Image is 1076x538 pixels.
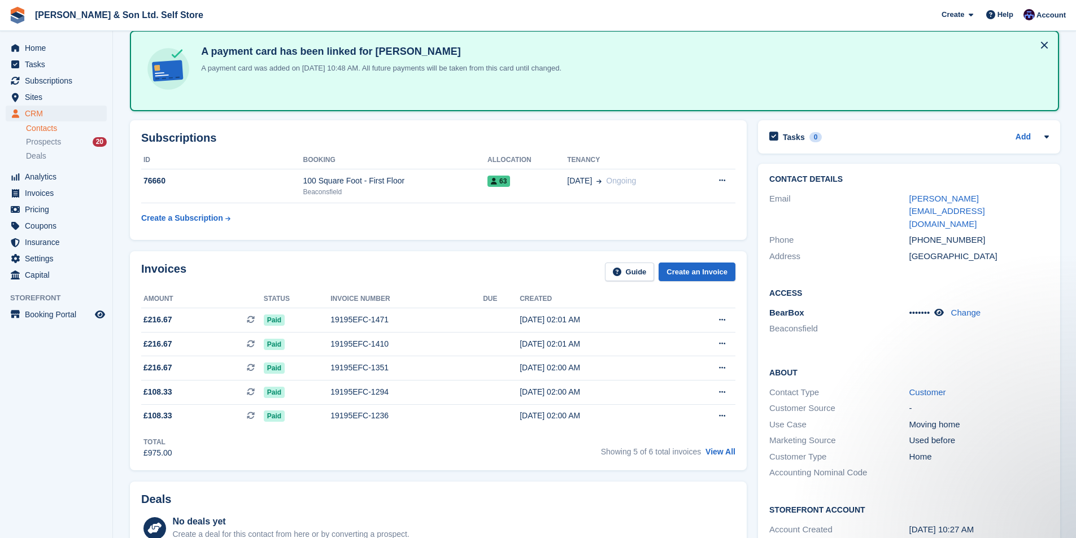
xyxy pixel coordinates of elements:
[303,151,487,169] th: Booking
[141,175,303,187] div: 76660
[6,307,107,322] a: menu
[1016,131,1031,144] a: Add
[25,267,93,283] span: Capital
[303,175,487,187] div: 100 Square Foot - First Floor
[26,150,107,162] a: Deals
[93,308,107,321] a: Preview store
[769,504,1049,515] h2: Storefront Account
[769,250,909,263] div: Address
[264,362,285,374] span: Paid
[567,175,592,187] span: [DATE]
[1036,10,1066,21] span: Account
[520,290,675,308] th: Created
[783,132,805,142] h2: Tasks
[25,218,93,234] span: Coupons
[6,185,107,201] a: menu
[264,290,330,308] th: Status
[264,339,285,350] span: Paid
[909,450,1049,463] div: Home
[172,515,409,528] div: No deals yet
[520,410,675,422] div: [DATE] 02:00 AM
[769,234,909,247] div: Phone
[330,290,483,308] th: Invoice number
[330,362,483,374] div: 19195EFC-1351
[143,314,172,326] span: £216.67
[487,176,510,187] span: 63
[769,466,909,479] div: Accounting Nominal Code
[25,40,93,56] span: Home
[605,263,655,281] a: Guide
[6,251,107,266] a: menu
[9,7,26,24] img: stora-icon-8386f47178a22dfd0bd8f6a31ec36ba5ce8667c1dd55bd0f319d3a0aa187defe.svg
[769,175,1049,184] h2: Contact Details
[769,386,909,399] div: Contact Type
[143,410,172,422] span: £108.33
[25,89,93,105] span: Sites
[6,267,107,283] a: menu
[705,447,735,456] a: View All
[6,202,107,217] a: menu
[769,193,909,231] div: Email
[143,362,172,374] span: £216.67
[1023,9,1035,20] img: Josey Kitching
[25,56,93,72] span: Tasks
[769,322,909,335] li: Beaconsfield
[769,402,909,415] div: Customer Source
[25,251,93,266] span: Settings
[520,386,675,398] div: [DATE] 02:00 AM
[330,314,483,326] div: 19195EFC-1471
[909,194,985,229] a: [PERSON_NAME][EMAIL_ADDRESS][DOMAIN_NAME]
[487,151,567,169] th: Allocation
[909,387,946,397] a: Customer
[6,89,107,105] a: menu
[997,9,1013,20] span: Help
[143,437,172,447] div: Total
[769,287,1049,298] h2: Access
[520,362,675,374] div: [DATE] 02:00 AM
[26,137,61,147] span: Prospects
[6,106,107,121] a: menu
[942,9,964,20] span: Create
[601,447,701,456] span: Showing 5 of 6 total invoices
[197,45,561,58] h4: A payment card has been linked for [PERSON_NAME]
[25,234,93,250] span: Insurance
[25,307,93,322] span: Booking Portal
[909,234,1049,247] div: [PHONE_NUMBER]
[25,106,93,121] span: CRM
[145,45,192,93] img: card-linked-ebf98d0992dc2aeb22e95c0e3c79077019eb2392cfd83c6a337811c24bc77127.svg
[809,132,822,142] div: 0
[197,63,561,74] p: A payment card was added on [DATE] 10:48 AM. All future payments will be taken from this card unt...
[141,212,223,224] div: Create a Subscription
[26,123,107,134] a: Contacts
[26,136,107,148] a: Prospects 20
[141,132,735,145] h2: Subscriptions
[141,151,303,169] th: ID
[909,308,930,317] span: •••••••
[6,56,107,72] a: menu
[520,338,675,350] div: [DATE] 02:01 AM
[769,450,909,463] div: Customer Type
[10,292,112,304] span: Storefront
[330,386,483,398] div: 19195EFC-1294
[25,202,93,217] span: Pricing
[25,185,93,201] span: Invoices
[659,263,735,281] a: Create an Invoice
[25,169,93,185] span: Analytics
[909,402,1049,415] div: -
[6,73,107,89] a: menu
[93,137,107,147] div: 20
[567,151,692,169] th: Tenancy
[141,493,171,506] h2: Deals
[330,410,483,422] div: 19195EFC-1236
[6,169,107,185] a: menu
[606,176,636,185] span: Ongoing
[143,386,172,398] span: £108.33
[6,234,107,250] a: menu
[769,366,1049,378] h2: About
[909,434,1049,447] div: Used before
[264,410,285,422] span: Paid
[143,338,172,350] span: £216.67
[25,73,93,89] span: Subscriptions
[6,218,107,234] a: menu
[264,314,285,326] span: Paid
